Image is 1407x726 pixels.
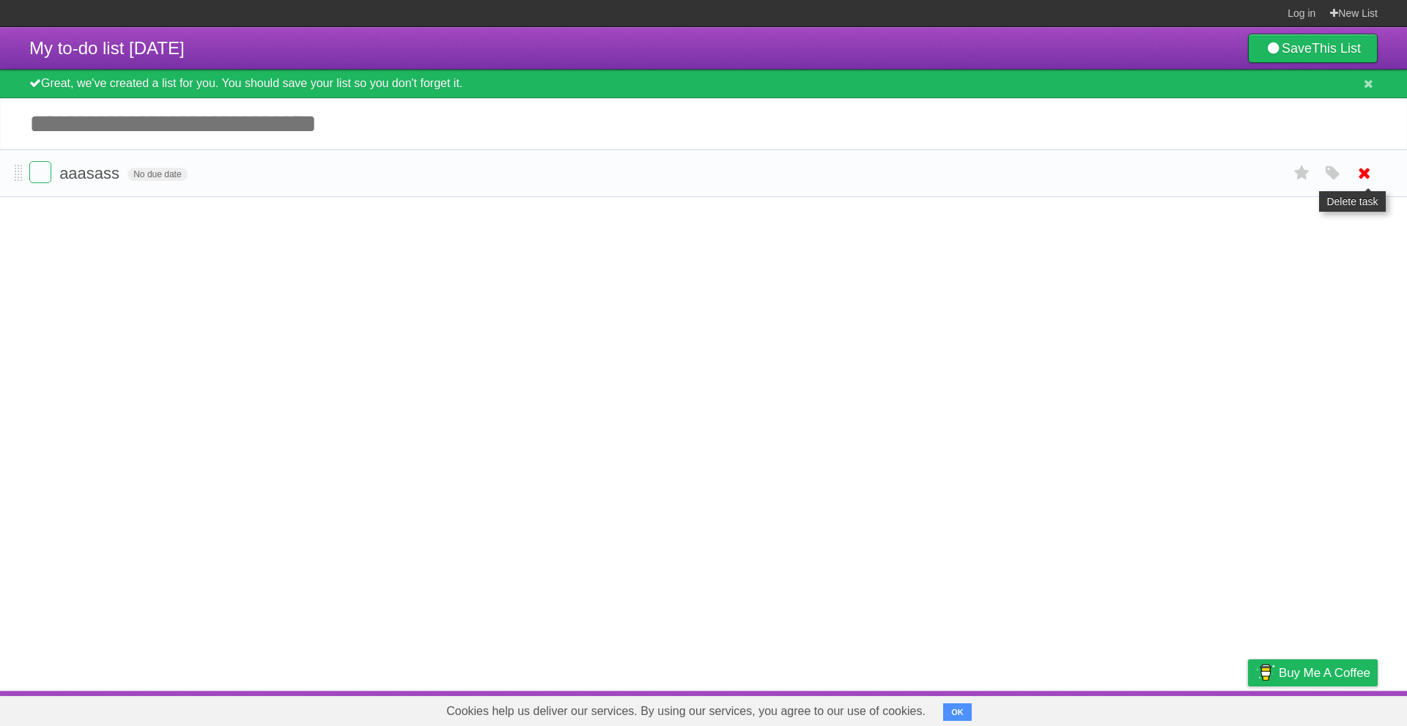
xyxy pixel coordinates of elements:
[1248,659,1378,686] a: Buy me a coffee
[1312,41,1361,56] b: This List
[1279,660,1370,686] span: Buy me a coffee
[432,697,940,726] span: Cookies help us deliver our services. By using our services, you agree to our use of cookies.
[59,164,123,182] span: aaasass
[1248,34,1378,63] a: SaveThis List
[1101,694,1161,722] a: Developers
[1255,660,1275,685] img: Buy me a coffee
[1053,694,1084,722] a: About
[1288,161,1316,185] label: Star task
[1229,694,1267,722] a: Privacy
[29,161,51,183] label: Done
[1179,694,1211,722] a: Terms
[29,38,185,58] span: My to-do list [DATE]
[943,703,972,721] button: OK
[128,168,187,181] span: No due date
[1285,694,1378,722] a: Suggest a feature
